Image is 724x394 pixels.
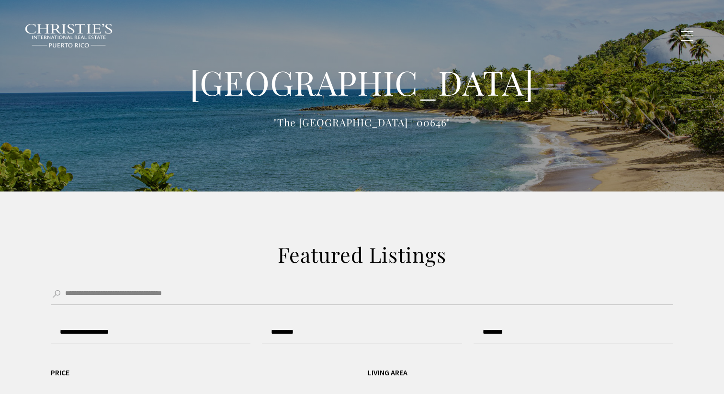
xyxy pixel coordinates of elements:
[156,241,568,268] h2: Featured Listings
[24,23,113,48] img: Christie's International Real Estate black text logo
[51,369,69,376] div: Price
[170,114,554,130] p: "The [GEOGRAPHIC_DATA] | 00646"
[170,61,554,103] h1: [GEOGRAPHIC_DATA]
[368,369,407,376] div: Living Area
